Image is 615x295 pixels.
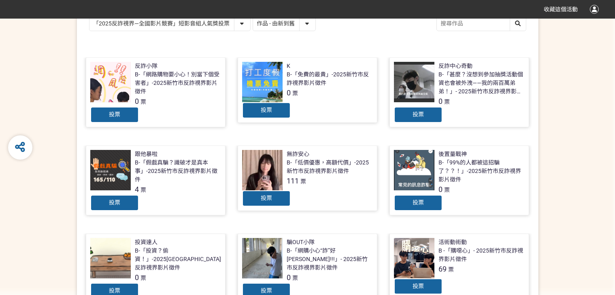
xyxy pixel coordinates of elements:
div: B-「投資？偷資！」-2025[GEOGRAPHIC_DATA]反詐視界影片徵件 [135,247,221,272]
span: 投票 [261,107,272,113]
div: 反詐中心奇動 [438,62,472,70]
span: 投票 [109,287,120,294]
span: 票 [300,178,306,185]
div: 後置量戰神 [438,150,467,158]
div: B-「假戲真騙？識破才是真本事」-2025新竹市反詐視界影片徵件 [135,158,221,184]
div: B-「網購小心“詐”好[PERSON_NAME]!!!」- 2025新竹市反詐視界影片徵件 [287,247,373,272]
span: 投票 [413,283,424,289]
a: KB-「免費的最貴」-2025新竹市反詐視界影片徵件0票投票 [238,57,377,123]
span: 票 [140,275,146,281]
span: 投票 [413,199,424,206]
input: 搜尋作品 [437,17,526,31]
span: 投票 [109,111,120,118]
a: 反詐中心奇動B-「甚麼？沒想到參加抽獎活動個資也會被外洩——我的兩百萬弟弟！」- 2025新竹市反詐視界影片徵件0票投票 [389,57,529,127]
div: 無詐安心 [287,150,309,158]
span: 票 [292,90,298,97]
div: 活術動術動 [438,238,467,247]
div: 跟他暴啦 [135,150,157,158]
span: 111 [287,177,299,185]
a: 跟他暴啦B-「假戲真騙？識破才是真本事」-2025新竹市反詐視界影片徵件4票投票 [86,145,226,215]
div: B-「低價優惠，高額代價」-2025新竹市反詐視界影片徵件 [287,158,373,175]
a: 後置量戰神B-「99%的人都被這招騙了？？！」-2025新竹市反詐視界影片徵件0票投票 [389,145,529,215]
span: 票 [444,187,450,193]
span: 票 [140,99,146,105]
div: B -「購噁心」- 2025新竹市反詐視界影片徵件 [438,247,525,263]
span: 投票 [413,111,424,118]
div: B-「免費的最貴」-2025新竹市反詐視界影片徵件 [287,70,373,87]
span: 0 [287,88,291,97]
span: 0 [135,97,139,105]
div: 投資達人 [135,238,157,247]
span: 4 [135,185,139,194]
span: 投票 [261,195,272,201]
div: B-「網路購物要小心！別當下個受害者」-2025新竹市反詐視界影片徵件 [135,70,221,96]
span: 收藏這個活動 [544,6,578,13]
div: K [287,62,290,70]
span: 票 [140,187,146,193]
span: 票 [448,266,454,273]
span: 投票 [109,199,120,206]
span: 0 [438,97,443,105]
span: 投票 [261,287,272,294]
div: B-「甚麼？沒想到參加抽獎活動個資也會被外洩——我的兩百萬弟弟！」- 2025新竹市反詐視界影片徵件 [438,70,525,96]
span: 0 [135,273,139,282]
a: 無詐安心B-「低價優惠，高額代價」-2025新竹市反詐視界影片徵件111票投票 [238,145,377,211]
span: 票 [292,275,298,281]
span: 0 [287,273,291,282]
div: 騙OUT小隊 [287,238,315,247]
a: 反詐小隊B-「網路購物要小心！別當下個受害者」-2025新竹市反詐視界影片徵件0票投票 [86,57,226,127]
span: 69 [438,265,447,273]
span: 票 [444,99,450,105]
div: 反詐小隊 [135,62,157,70]
span: 0 [438,185,443,194]
div: B-「99%的人都被這招騙了？？！」-2025新竹市反詐視界影片徵件 [438,158,525,184]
